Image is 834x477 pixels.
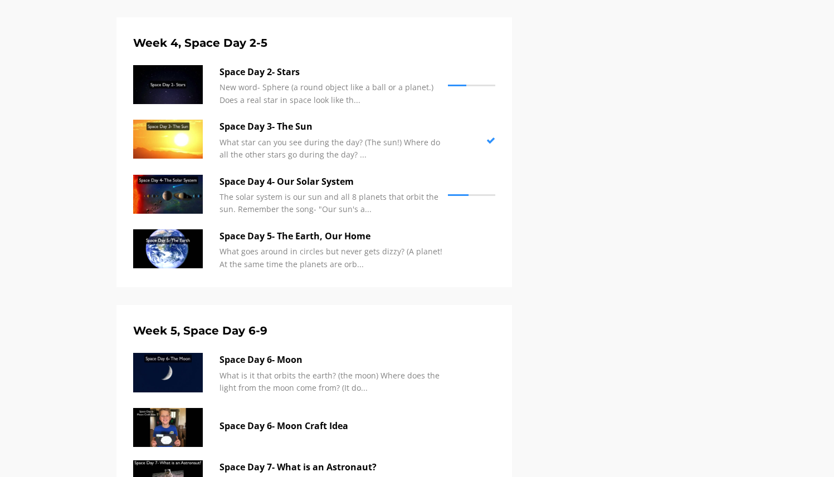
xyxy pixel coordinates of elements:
[133,353,495,394] a: Space Day 6- Moon What is it that orbits the earth? (the moon) Where does the light from the moon...
[220,370,442,395] p: What is it that orbits the earth? (the moon) Where does the light from the moon come from? (It do...
[133,408,495,447] a: Space Day 6- Moon Craft Idea
[220,245,442,271] p: What goes around in circles but never gets dizzy? (A planet! At the same time the planets are orb...
[133,120,495,161] a: Space Day 3- The Sun What star can you see during the day? (The sun!) Where do all the other star...
[220,419,442,434] p: Space Day 6- Moon Craft Idea
[220,191,442,216] p: The solar system is our sun and all 8 planets that orbit the sun. Remember the song- "Our sun's a...
[133,175,495,216] a: Space Day 4- Our Solar System The solar system is our sun and all 8 planets that orbit the sun. R...
[220,136,442,161] p: What star can you see during the day? (The sun!) Where do all the other stars go during the day? ...
[133,175,203,214] img: sirIClXPRpSzHk8Gqa80_9f19a114aa2157fc24c84677d6ef14e5b68055b1.jpg
[133,65,495,106] a: Space Day 2- Stars New word- Sphere (a round object like a ball or a planet.) Does a real star in...
[133,34,495,52] h5: Week 4, Space Day 2-5
[220,120,442,134] p: Space Day 3- The Sun
[133,322,495,340] h5: Week 5, Space Day 6-9
[133,408,203,447] img: crUKoREBSFeem2aXUejR_db63537266f84ed9171d607a047bbc4ddf9b4cac.jpg
[133,229,203,268] img: 7o1D0RXtSPqMhxPGWAwk_17EC168C-FFC3-4ADD-B177-30EE614FBD99.jpeg
[220,460,442,475] p: Space Day 7- What is an Astronaut?
[133,65,203,104] img: oufrKwJTFqfsPL1Cszgz_6dc21a15151c6bd8f209d585632ce5d7b646cd5b.jpg
[220,229,442,244] p: Space Day 5- The Earth, Our Home
[220,353,442,367] p: Space Day 6- Moon
[220,81,442,106] p: New word- Sphere (a round object like a ball or a planet.) Does a real star in space look like th...
[133,120,203,159] img: v8qzqBXOSpupd0loWzg0_30415833e17d6a542325fdbef2dfcba9303c464d.jpg
[220,65,442,80] p: Space Day 2- Stars
[220,175,442,189] p: Space Day 4- Our Solar System
[133,229,495,271] a: Space Day 5- The Earth, Our Home What goes around in circles but never gets dizzy? (A planet! At ...
[133,353,203,392] img: MtdRtjBfQqGTdNzR0zsQ_80109b742d35767e71ab9e87a9175dabdfd5338c.jpg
